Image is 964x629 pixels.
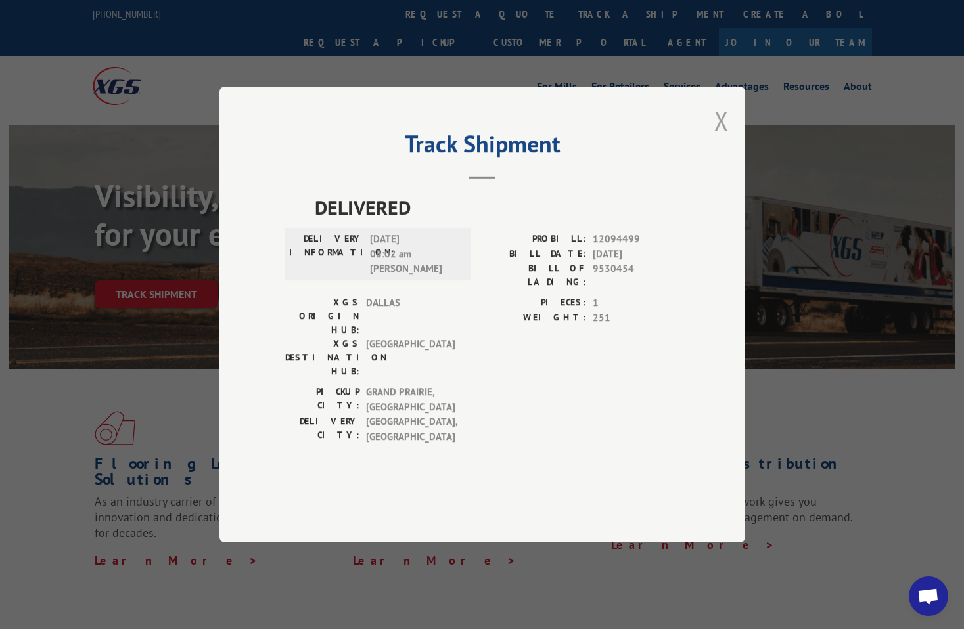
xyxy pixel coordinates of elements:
[593,247,679,262] span: [DATE]
[593,232,679,247] span: 12094499
[289,232,363,276] label: DELIVERY INFORMATION:
[366,295,455,337] span: DALLAS
[285,135,679,160] h2: Track Shipment
[482,311,586,326] label: WEIGHT:
[366,385,455,414] span: GRAND PRAIRIE , [GEOGRAPHIC_DATA]
[482,232,586,247] label: PROBILL:
[909,576,948,616] a: Open chat
[285,414,359,444] label: DELIVERY CITY:
[593,311,679,326] span: 251
[593,295,679,311] span: 1
[482,295,586,311] label: PIECES:
[482,261,586,289] label: BILL OF LADING:
[285,337,359,378] label: XGS DESTINATION HUB:
[285,295,359,337] label: XGS ORIGIN HUB:
[285,385,359,414] label: PICKUP CITY:
[366,337,455,378] span: [GEOGRAPHIC_DATA]
[315,192,679,222] span: DELIVERED
[370,232,459,276] span: [DATE] 08:02 am [PERSON_NAME]
[366,414,455,444] span: [GEOGRAPHIC_DATA] , [GEOGRAPHIC_DATA]
[482,247,586,262] label: BILL DATE:
[714,103,729,138] button: Close modal
[593,261,679,289] span: 9530454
